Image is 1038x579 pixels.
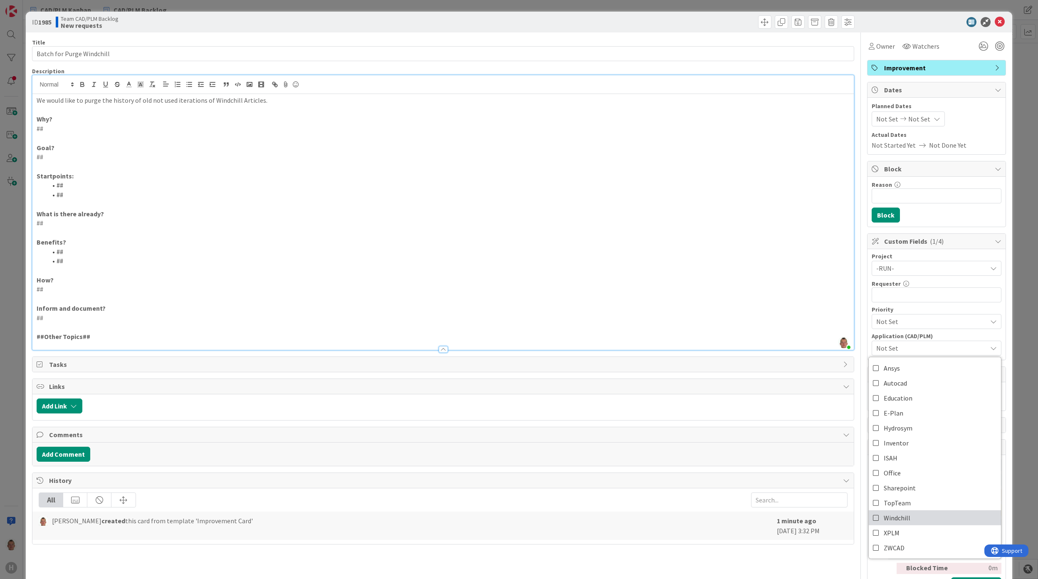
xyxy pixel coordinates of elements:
[869,376,1001,391] a: Autocad
[37,447,90,462] button: Add Comment
[52,516,253,526] span: [PERSON_NAME] this card from template 'Improvement Card'
[876,316,983,327] span: Not Set
[884,63,991,73] span: Improvement
[49,381,838,391] span: Links
[869,510,1001,525] a: Windchill
[869,435,1001,450] a: Inventor
[912,41,939,51] span: Watchers
[751,492,848,507] input: Search...
[869,540,1001,555] a: ZWCAD
[869,480,1001,495] a: Sharepoint
[869,495,1001,510] a: TopTeam
[884,437,909,449] span: Inventor
[884,362,900,374] span: Ansys
[47,190,849,200] li: ##
[869,421,1001,435] a: Hydrosym
[869,406,1001,421] a: E-Plan
[872,253,1001,259] div: Project
[884,527,900,539] span: XPLM
[884,452,897,464] span: ISAH
[37,332,90,341] strong: ##Other Topics##
[929,140,966,150] span: Not Done Yet
[49,359,838,369] span: Tasks
[955,563,998,574] div: 0m
[37,285,849,294] p: ##
[17,1,38,11] span: Support
[37,152,849,162] p: ##
[38,18,52,26] b: 1985
[37,238,66,246] strong: Benefits?
[47,256,849,266] li: ##
[906,563,952,574] div: Blocked Time
[869,391,1001,406] a: Education
[884,542,905,554] span: ZWCAD
[872,181,892,188] label: Reason
[884,512,910,524] span: Windchill
[37,304,106,312] strong: Inform and document?
[876,262,983,274] span: -RUN-
[37,313,849,323] p: ##
[869,450,1001,465] a: ISAH
[884,236,991,246] span: Custom Fields
[876,114,898,124] span: Not Set
[37,124,849,134] p: ##
[872,333,1001,339] div: Application (CAD/PLM)
[872,140,916,150] span: Not Started Yet
[884,164,991,174] span: Block
[930,237,944,245] span: ( 1/4 )
[872,280,901,287] label: Requester
[37,276,54,284] strong: How?
[49,475,838,485] span: History
[884,407,903,419] span: E-Plan
[37,218,849,228] p: ##
[49,430,838,440] span: Comments
[884,392,912,404] span: Education
[876,343,987,353] span: Not Set
[884,467,901,479] span: Office
[32,67,64,75] span: Description
[37,96,849,105] p: We would like to purge the history of old not used iterations of Windchill Articles.
[777,516,848,536] div: [DATE] 3:32 PM
[37,398,82,413] button: Add Link
[47,247,849,257] li: ##
[37,172,74,180] strong: Startpoints:
[908,114,930,124] span: Not Set
[37,210,104,218] strong: What is there already?
[32,46,854,61] input: type card name here...
[61,22,119,29] b: New requests
[61,15,119,22] span: Team CAD/PLM Backlog
[32,39,45,46] label: Title
[47,181,849,190] li: ##
[884,85,991,95] span: Dates
[884,482,916,494] span: Sharepoint
[39,493,63,507] div: All
[101,517,125,525] b: created
[777,517,816,525] b: 1 minute ago
[884,422,912,434] span: Hydrosym
[884,497,911,509] span: TopTeam
[872,307,1001,312] div: Priority
[39,517,48,526] img: TJ
[876,41,895,51] span: Owner
[884,377,907,389] span: Autocad
[37,115,52,123] strong: Why?
[872,208,900,223] button: Block
[32,17,52,27] span: ID
[869,465,1001,480] a: Office
[869,525,1001,540] a: XPLM
[37,144,54,152] strong: Goal?
[838,337,850,348] img: X8mj6hJYAujqEDlu7QlL9MAggqSR54HW.jpg
[872,131,1001,139] span: Actual Dates
[872,102,1001,111] span: Planned Dates
[869,361,1001,376] a: Ansys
